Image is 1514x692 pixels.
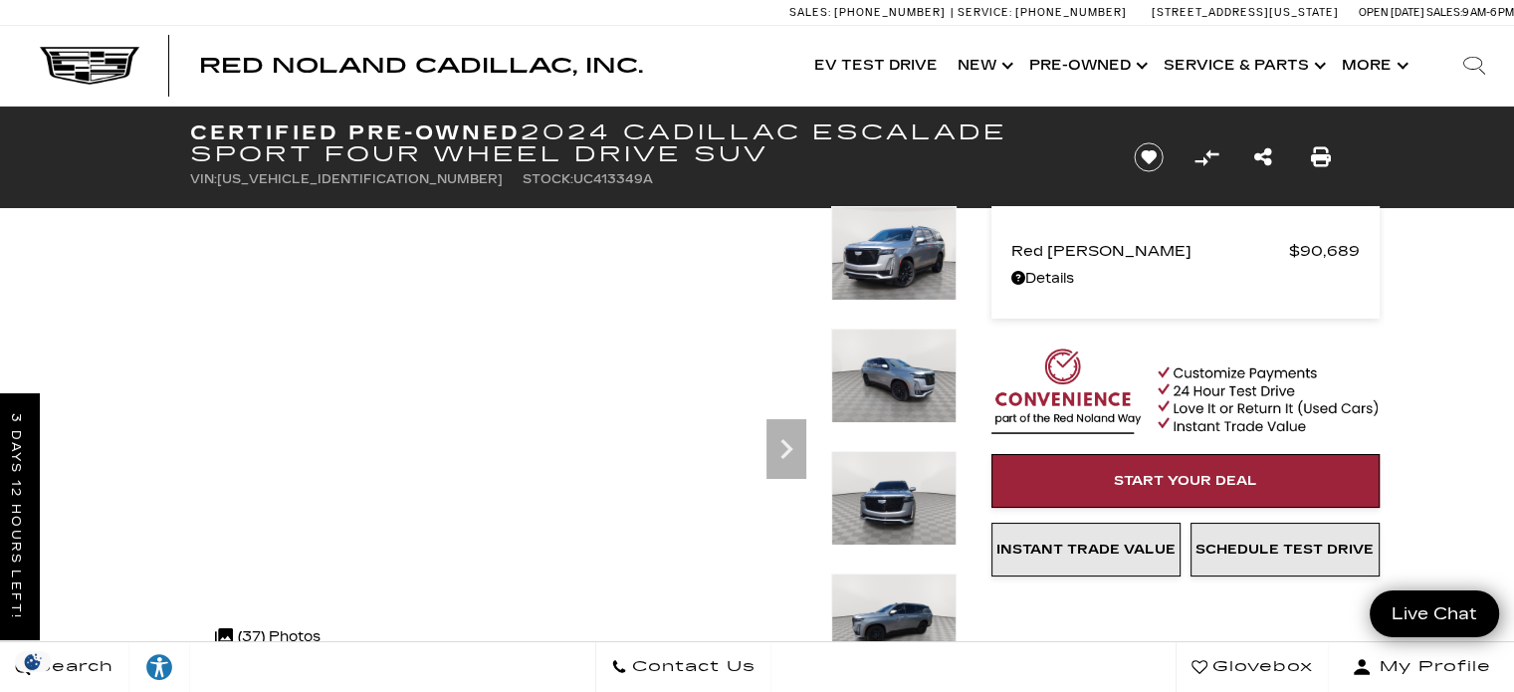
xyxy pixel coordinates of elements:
[1015,6,1127,19] span: [PHONE_NUMBER]
[1426,6,1462,19] span: Sales:
[1190,523,1380,577] a: Schedule Test Drive
[595,642,771,692] a: Contact Us
[199,54,643,78] span: Red Noland Cadillac, Inc.
[834,6,946,19] span: [PHONE_NUMBER]
[1370,590,1499,637] a: Live Chat
[996,542,1176,558] span: Instant Trade Value
[1207,653,1313,681] span: Glovebox
[31,653,113,681] span: Search
[1152,6,1339,19] a: [STREET_ADDRESS][US_STATE]
[789,7,951,18] a: Sales: [PHONE_NUMBER]
[991,523,1181,577] a: Instant Trade Value
[190,206,816,676] iframe: Interactive Walkaround/Photo gallery of the vehicle/product
[1195,542,1374,558] span: Schedule Test Drive
[217,172,503,186] span: [US_VEHICLE_IDENTIFICATION_NUMBER]
[1372,653,1491,681] span: My Profile
[1329,642,1514,692] button: Open user profile menu
[1114,473,1257,489] span: Start Your Deal
[129,642,190,692] a: Explore your accessibility options
[1311,143,1331,171] a: Print this Certified Pre-Owned 2024 Cadillac Escalade Sport Four Wheel Drive SUV
[1011,237,1360,265] a: Red [PERSON_NAME] $90,689
[1359,6,1424,19] span: Open [DATE]
[831,329,957,423] img: Certified Used 2024 Argent Silver Metallic Cadillac Sport image 2
[205,613,330,661] div: (37) Photos
[10,651,56,672] section: Click to Open Cookie Consent Modal
[10,651,56,672] img: Opt-Out Icon
[523,172,573,186] span: Stock:
[1191,142,1221,172] button: Compare Vehicle
[1011,237,1289,265] span: Red [PERSON_NAME]
[831,574,957,668] img: Certified Used 2024 Argent Silver Metallic Cadillac Sport image 4
[1289,237,1360,265] span: $90,689
[766,419,806,479] div: Next
[1462,6,1514,19] span: 9 AM-6 PM
[627,653,756,681] span: Contact Us
[1127,141,1171,173] button: Save vehicle
[1332,26,1414,106] button: More
[190,120,522,144] strong: Certified Pre-Owned
[951,7,1132,18] a: Service: [PHONE_NUMBER]
[40,47,139,85] img: Cadillac Dark Logo with Cadillac White Text
[1254,143,1272,171] a: Share this Certified Pre-Owned 2024 Cadillac Escalade Sport Four Wheel Drive SUV
[190,172,217,186] span: VIN:
[804,26,948,106] a: EV Test Drive
[831,206,957,301] img: Certified Used 2024 Argent Silver Metallic Cadillac Sport image 1
[573,172,653,186] span: UC413349A
[789,6,831,19] span: Sales:
[129,652,189,682] div: Explore your accessibility options
[991,454,1380,508] a: Start Your Deal
[948,26,1019,106] a: New
[1382,602,1487,625] span: Live Chat
[1176,642,1329,692] a: Glovebox
[1154,26,1332,106] a: Service & Parts
[190,121,1101,165] h1: 2024 Cadillac Escalade Sport Four Wheel Drive SUV
[1434,26,1514,106] div: Search
[831,451,957,546] img: Certified Used 2024 Argent Silver Metallic Cadillac Sport image 3
[1011,265,1360,293] a: Details
[1019,26,1154,106] a: Pre-Owned
[958,6,1012,19] span: Service:
[199,56,643,76] a: Red Noland Cadillac, Inc.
